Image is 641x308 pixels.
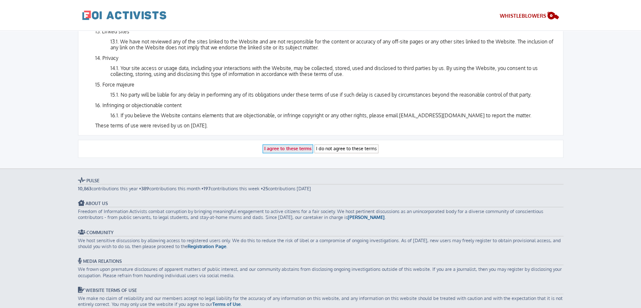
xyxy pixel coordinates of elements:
strong: 10,863 [78,186,91,192]
li: Infringing or objectionable content [95,103,559,119]
li: We have not reviewed any of the sites linked to the Website and are not responsible for the conte... [110,39,559,51]
h3: Pulse [78,177,563,184]
li: No party will be liable for any delay in performing any of its obligations under these terms of u... [110,92,559,98]
input: I do not agree to these terms [314,144,378,153]
input: I agree to these terms [263,144,313,153]
p: We frown upon premature disclosures of apparent matters of public interest, and our community abs... [78,266,563,278]
p: We make no claim of reliability and our members accept no legal liability for the accuracy of any... [78,295,563,308]
p: Freedom of Information Activists combat corruption by bringing meaningful engagement to active ci... [78,208,563,221]
h3: Community [78,229,563,236]
a: Whistleblowers [500,11,559,22]
a: Terms of Use [212,301,241,307]
span: WHISTLEBLOWERS [500,13,546,19]
h3: About Us [78,200,563,207]
a: FOI Activists [82,4,166,26]
strong: 389 [141,186,149,192]
li: If you believe the Website contains elements that are objectionable, or infringe copyright or any... [110,113,559,119]
li: Your site access or usage data, including your interactions with the Website, may be collected, s... [110,65,559,77]
li: Privacy [95,55,559,77]
a: [PERSON_NAME] [348,214,385,220]
a: Registration Page [188,243,226,249]
li: These terms of use were revised by us on [DATE]. [95,123,559,129]
strong: 197 [204,186,211,192]
h3: Media Relations [78,258,563,265]
h3: Website Terms of Use [78,287,563,294]
li: Force majeure [95,82,559,98]
strong: 25 [263,186,268,192]
li: Linked sites [95,29,559,51]
p: We host sensitive discussions by allowing access to registered users only. We do this to reduce t... [78,238,563,250]
p: contributions this year • contributions this month • contributions this week • contributions [DATE] [78,186,563,192]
